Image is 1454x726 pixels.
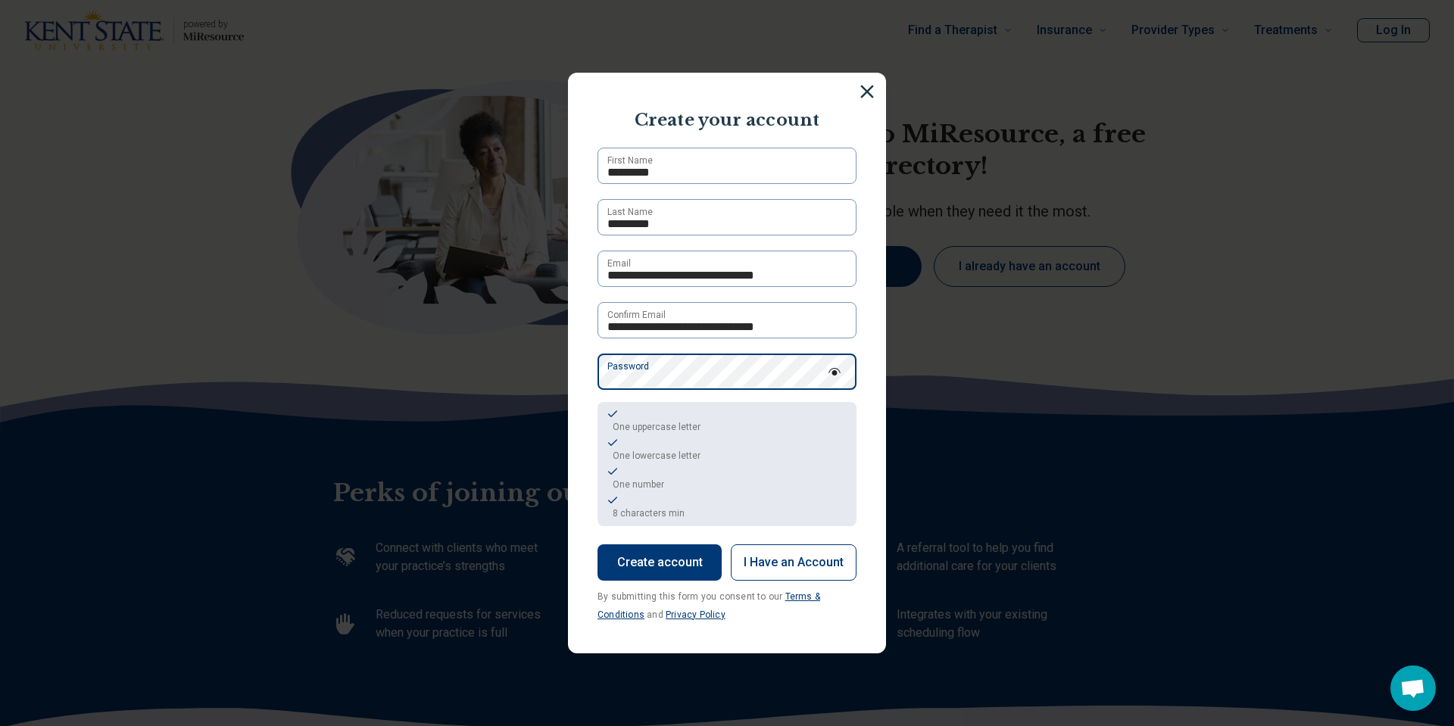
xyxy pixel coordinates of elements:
[607,154,653,167] label: First Name
[613,508,685,519] span: 8 characters min
[598,591,820,620] span: By submitting this form you consent to our and
[828,368,841,375] img: password
[583,109,871,132] p: Create your account
[607,308,666,322] label: Confirm Email
[731,544,856,581] button: I Have an Account
[598,544,722,581] button: Create account
[613,479,664,490] span: One number
[666,609,725,620] a: Privacy Policy
[613,450,700,461] span: One lowercase letter
[607,257,631,270] label: Email
[607,205,653,219] label: Last Name
[613,422,700,432] span: One uppercase letter
[598,591,820,620] a: Terms & Conditions
[607,360,649,373] label: Password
